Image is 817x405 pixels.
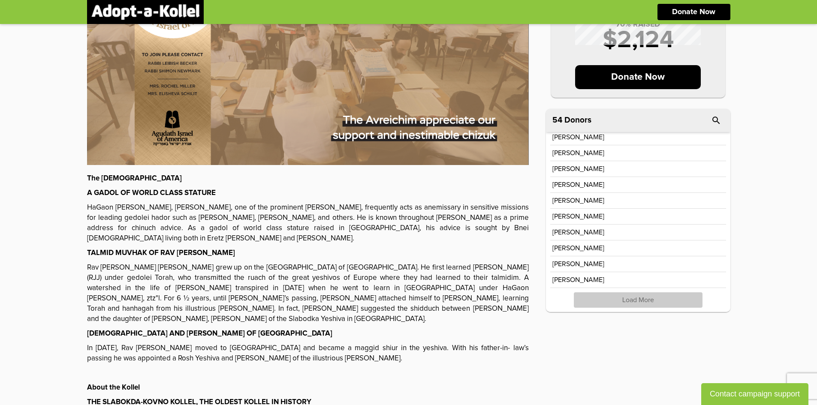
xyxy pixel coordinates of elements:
[552,134,604,141] p: [PERSON_NAME]
[87,175,182,182] strong: The [DEMOGRAPHIC_DATA]
[575,65,701,89] p: Donate Now
[552,276,604,283] p: [PERSON_NAME]
[552,116,562,124] span: 54
[91,4,199,20] img: logonobg.png
[87,189,216,197] strong: A GADOL OF WORLD CLASS STATURE
[87,263,529,324] p: Rav [PERSON_NAME] [PERSON_NAME] grew up on the [GEOGRAPHIC_DATA] of [GEOGRAPHIC_DATA]. He first l...
[552,165,604,172] p: [PERSON_NAME]
[552,261,604,267] p: [PERSON_NAME]
[574,292,702,308] p: Load More
[672,8,715,16] p: Donate Now
[701,383,808,405] button: Contact campaign support
[552,245,604,252] p: [PERSON_NAME]
[87,249,235,257] strong: TALMID MUVHAK OF RAV [PERSON_NAME]
[87,343,529,364] p: In [DATE], Rav [PERSON_NAME] moved to [GEOGRAPHIC_DATA] and became a maggid shiur in the yeshiva....
[552,150,604,156] p: [PERSON_NAME]
[564,116,591,124] p: Donors
[552,181,604,188] p: [PERSON_NAME]
[87,203,529,244] p: HaGaon [PERSON_NAME], [PERSON_NAME], one of the prominent [PERSON_NAME], frequently acts as anemi...
[552,197,604,204] p: [PERSON_NAME]
[552,213,604,220] p: [PERSON_NAME]
[87,384,140,391] strong: About the Kollel
[552,229,604,236] p: [PERSON_NAME]
[711,115,721,126] i: search
[87,330,332,337] strong: [DEMOGRAPHIC_DATA] AND [PERSON_NAME] OF [GEOGRAPHIC_DATA]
